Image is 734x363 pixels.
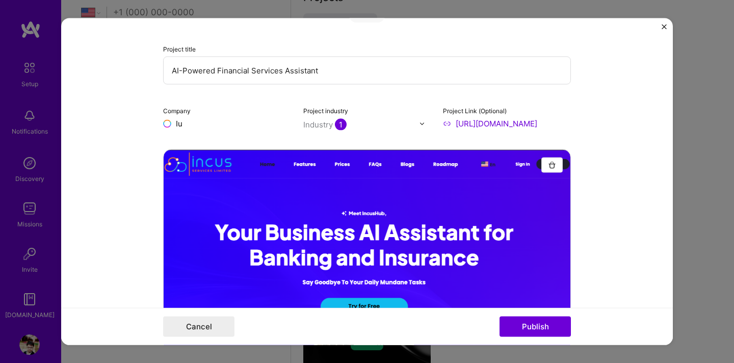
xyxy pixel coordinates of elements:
[419,120,425,126] img: drop icon
[548,161,556,169] img: Trash
[163,118,291,129] input: Enter name or website
[500,316,571,336] button: Publish
[662,24,667,35] button: Close
[303,107,348,115] label: Project industry
[335,119,347,131] span: 1
[163,316,234,336] button: Cancel
[163,57,571,85] input: Enter the name of the project
[303,119,347,130] div: Industry
[163,107,191,115] label: Company
[443,118,571,129] input: Enter link
[163,45,196,53] label: Project title
[443,107,507,115] label: Project Link (Optional)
